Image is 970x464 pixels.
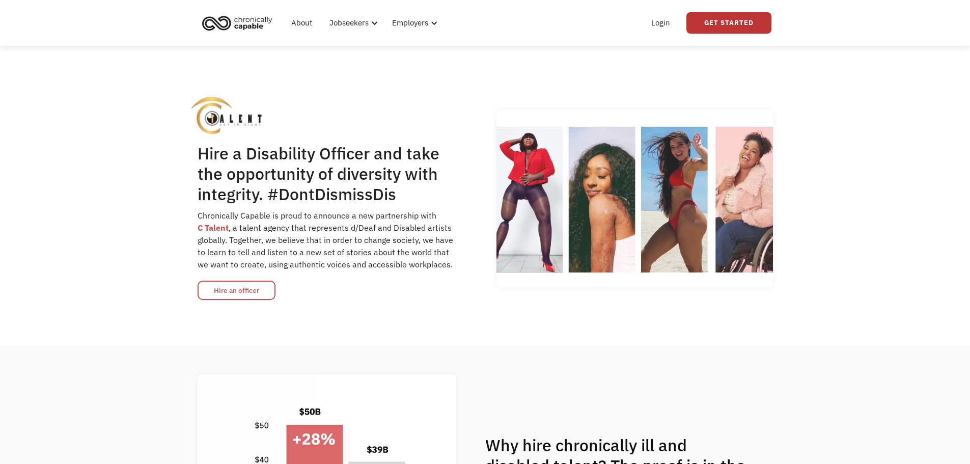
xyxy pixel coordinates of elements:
[392,17,428,29] div: Employers
[198,223,229,233] a: C Talent
[323,7,381,39] div: Jobseekers
[329,17,369,29] div: Jobseekers
[285,7,318,39] a: About
[199,12,280,34] a: home
[198,143,457,204] h1: Hire a Disability Officer and take the opportunity of diversity with integrity. #DontDismissDis
[198,209,457,270] div: Chronically Capable is proud to announce a new partnership with ‍ , a talent agency that represen...
[386,7,440,39] div: Employers
[198,281,275,300] a: Hire an officer
[686,12,771,34] a: Get Started
[645,7,676,39] a: Login
[199,12,275,34] img: Chronically Capable logo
